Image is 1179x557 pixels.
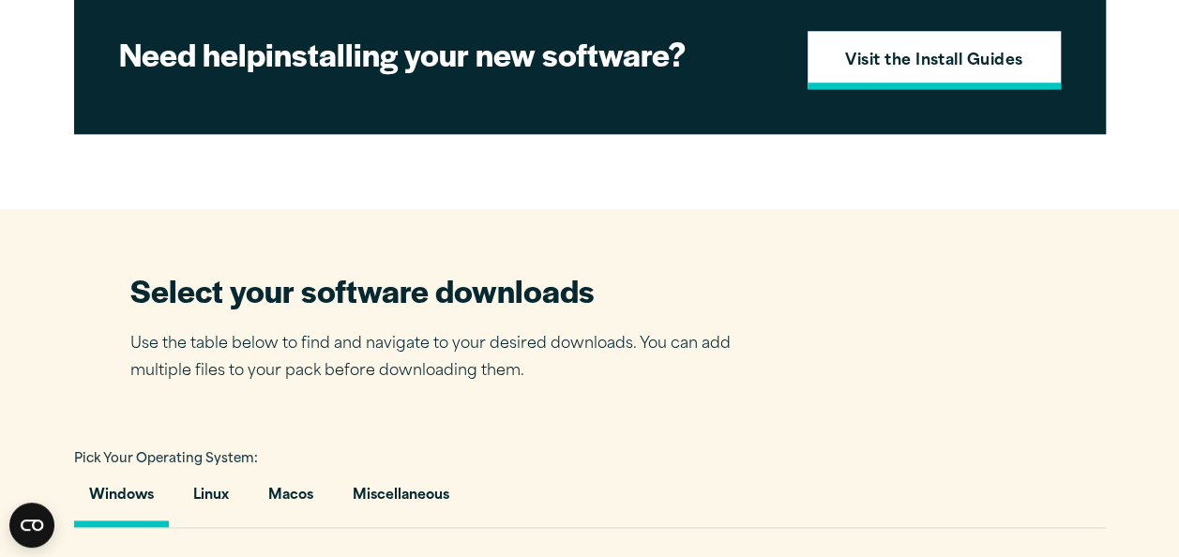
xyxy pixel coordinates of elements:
[808,31,1061,89] a: Visit the Install Guides
[338,474,464,527] button: Miscellaneous
[119,33,776,75] h2: installing your new software?
[130,331,759,385] p: Use the table below to find and navigate to your desired downloads. You can add multiple files to...
[119,31,265,76] strong: Need help
[74,474,169,527] button: Windows
[253,474,328,527] button: Macos
[845,50,1023,74] strong: Visit the Install Guides
[130,269,759,311] h2: Select your software downloads
[178,474,244,527] button: Linux
[9,503,54,548] button: Open CMP widget
[74,453,258,465] span: Pick Your Operating System:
